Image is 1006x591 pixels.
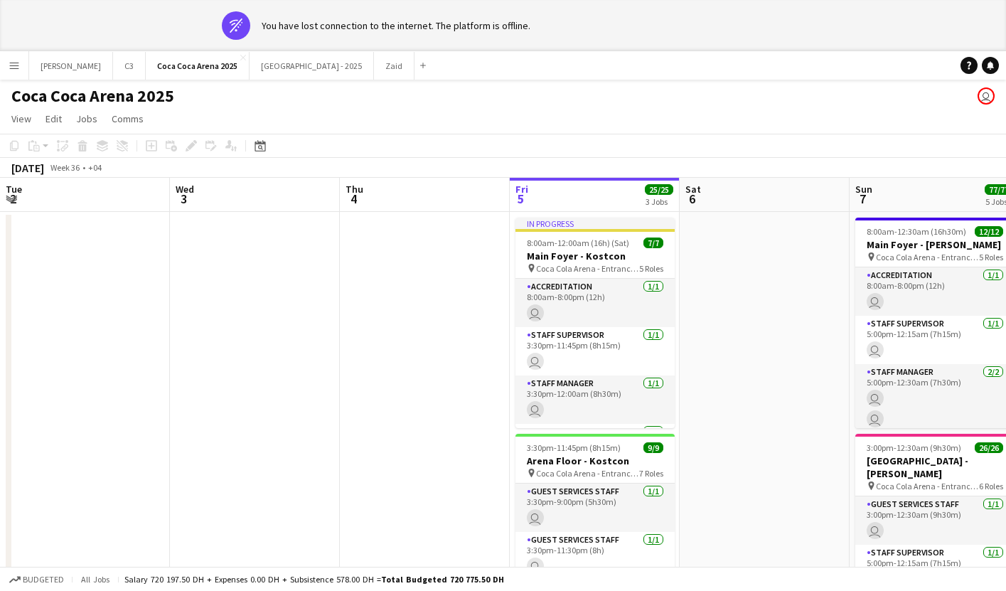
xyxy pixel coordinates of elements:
[262,19,530,32] div: You have lost connection to the internet. The platform is offline.
[78,574,112,585] span: All jobs
[173,191,194,207] span: 3
[536,263,639,274] span: Coca Cola Arena - Entrance F
[515,327,675,376] app-card-role: Staff Supervisor1/13:30pm-11:45pm (8h15m)
[513,191,528,207] span: 5
[975,442,1003,453] span: 26/26
[47,162,82,173] span: Week 36
[46,112,62,125] span: Edit
[4,191,22,207] span: 2
[88,162,102,173] div: +04
[515,218,675,229] div: In progress
[6,183,22,196] span: Tue
[113,52,146,80] button: C3
[112,112,144,125] span: Comms
[527,238,629,248] span: 8:00am-12:00am (16h) (Sat)
[515,532,675,580] app-card-role: Guest Services Staff1/13:30pm-11:30pm (8h)
[515,424,675,472] app-card-role: Guest Services Staff1/1
[876,481,979,491] span: Coca Cola Arena - Entrance F
[343,191,363,207] span: 4
[978,87,995,105] app-user-avatar: Marisol Pestano
[643,442,663,453] span: 9/9
[11,112,31,125] span: View
[7,572,66,587] button: Budgeted
[639,263,663,274] span: 5 Roles
[515,183,528,196] span: Fri
[979,252,1003,262] span: 5 Roles
[646,196,673,207] div: 3 Jobs
[683,191,701,207] span: 6
[106,110,149,128] a: Comms
[40,110,68,128] a: Edit
[515,279,675,327] app-card-role: Accreditation1/18:00am-8:00pm (12h)
[639,468,663,479] span: 7 Roles
[536,468,639,479] span: Coca Cola Arena - Entrance F
[527,442,621,453] span: 3:30pm-11:45pm (8h15m)
[876,252,979,262] span: Coca Cola Arena - Entrance F
[515,250,675,262] h3: Main Foyer - Kostcon
[250,52,374,80] button: [GEOGRAPHIC_DATA] - 2025
[855,183,872,196] span: Sun
[374,52,414,80] button: Zaid
[685,183,701,196] span: Sat
[11,85,174,107] h1: Coca Coca Arena 2025
[867,442,975,453] span: 3:00pm-12:30am (9h30m) (Mon)
[146,52,250,80] button: Coca Coca Arena 2025
[853,191,872,207] span: 7
[6,110,37,128] a: View
[11,161,44,175] div: [DATE]
[515,376,675,424] app-card-role: Staff Manager1/13:30pm-12:00am (8h30m)
[645,184,673,195] span: 25/25
[515,454,675,467] h3: Arena Floor - Kostcon
[76,112,97,125] span: Jobs
[176,183,194,196] span: Wed
[124,574,504,585] div: Salary 720 197.50 DH + Expenses 0.00 DH + Subsistence 578.00 DH =
[979,481,1003,491] span: 6 Roles
[70,110,103,128] a: Jobs
[381,574,504,585] span: Total Budgeted 720 775.50 DH
[23,575,64,585] span: Budgeted
[643,238,663,248] span: 7/7
[515,484,675,532] app-card-role: Guest Services Staff1/13:30pm-9:00pm (5h30m)
[515,218,675,428] app-job-card: In progress8:00am-12:00am (16h) (Sat)7/7Main Foyer - Kostcon Coca Cola Arena - Entrance F5 RolesA...
[975,226,1003,237] span: 12/12
[29,52,113,80] button: [PERSON_NAME]
[346,183,363,196] span: Thu
[867,226,975,237] span: 8:00am-12:30am (16h30m) (Mon)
